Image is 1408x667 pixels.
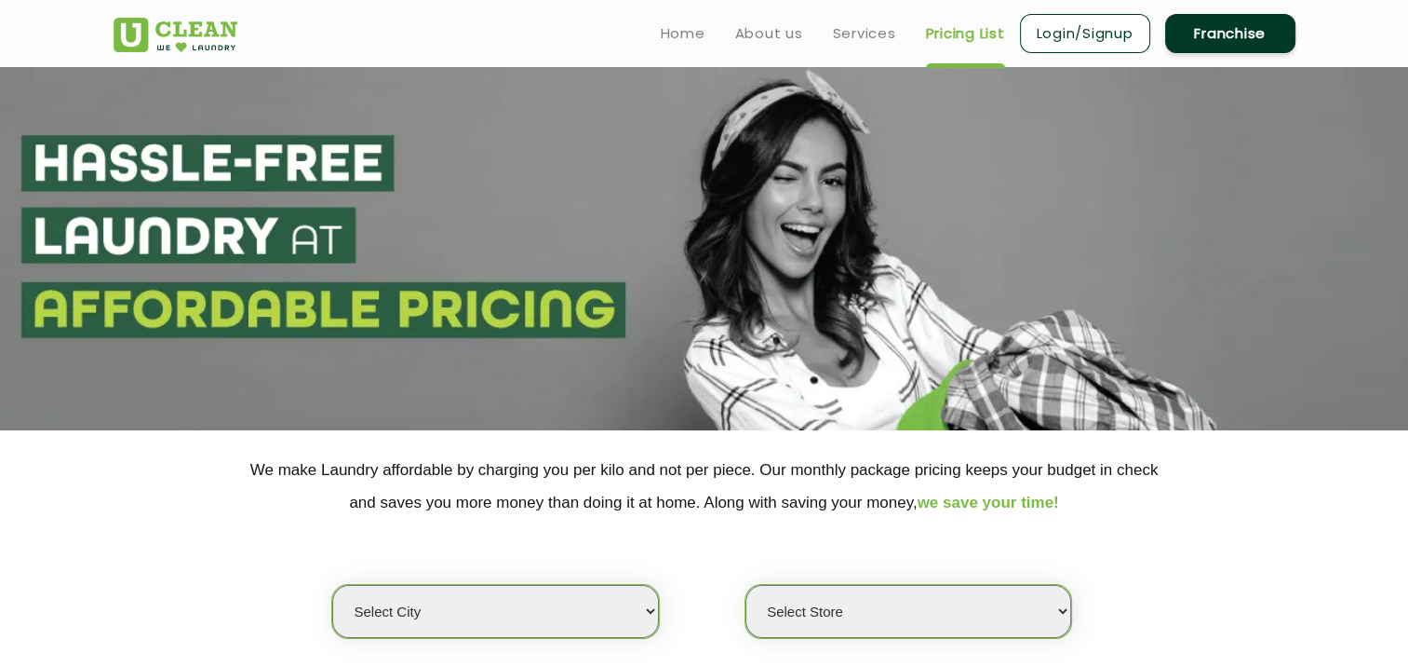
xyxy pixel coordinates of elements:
a: Home [661,22,705,45]
span: we save your time! [918,494,1059,511]
a: Login/Signup [1020,14,1150,53]
a: Services [833,22,896,45]
a: Franchise [1165,14,1295,53]
a: Pricing List [926,22,1005,45]
a: About us [735,22,803,45]
img: UClean Laundry and Dry Cleaning [114,18,237,52]
p: We make Laundry affordable by charging you per kilo and not per piece. Our monthly package pricin... [114,454,1295,519]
